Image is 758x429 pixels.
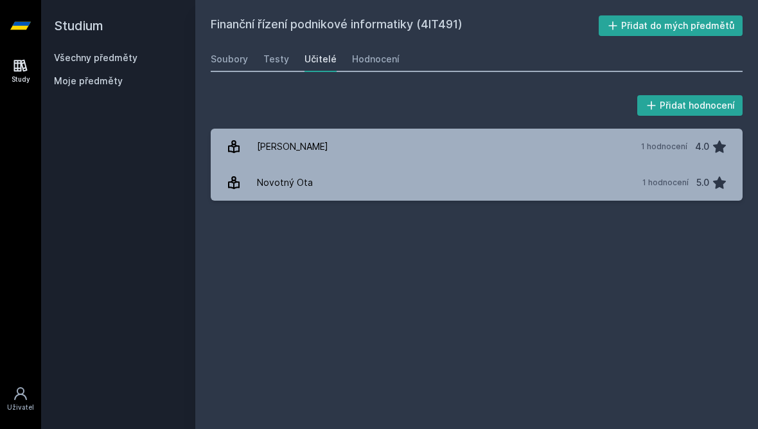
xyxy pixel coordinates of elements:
[3,51,39,91] a: Study
[641,141,687,152] div: 1 hodnocení
[54,52,137,63] a: Všechny předměty
[54,75,123,87] span: Moje předměty
[211,53,248,66] div: Soubory
[211,165,743,201] a: Novotný Ota 1 hodnocení 5.0
[352,46,400,72] a: Hodnocení
[304,53,337,66] div: Učitelé
[637,95,743,116] button: Přidat hodnocení
[3,379,39,419] a: Uživatel
[642,178,689,188] div: 1 hodnocení
[599,15,743,36] button: Přidat do mých předmětů
[211,46,248,72] a: Soubory
[257,170,313,196] div: Novotný Ota
[263,53,289,66] div: Testy
[257,134,328,160] div: [PERSON_NAME]
[695,134,709,160] div: 4.0
[7,403,34,412] div: Uživatel
[211,129,743,165] a: [PERSON_NAME] 1 hodnocení 4.0
[211,15,599,36] h2: Finanční řízení podnikové informatiky (4IT491)
[696,170,709,196] div: 5.0
[12,75,30,84] div: Study
[263,46,289,72] a: Testy
[304,46,337,72] a: Učitelé
[352,53,400,66] div: Hodnocení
